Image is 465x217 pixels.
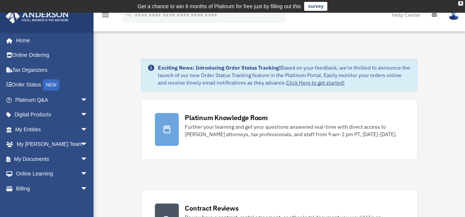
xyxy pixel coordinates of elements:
[5,48,99,63] a: Online Ordering
[5,122,99,137] a: My Entitiesarrow_drop_down
[458,1,463,6] div: close
[80,92,95,108] span: arrow_drop_down
[80,107,95,123] span: arrow_drop_down
[5,181,99,196] a: Billingarrow_drop_down
[185,113,268,122] div: Platinum Knowledge Room
[125,10,133,18] i: search
[5,62,99,77] a: Tax Organizers
[80,152,95,167] span: arrow_drop_down
[5,107,99,122] a: Digital Productsarrow_drop_down
[5,77,99,93] a: Order StatusNEW
[3,9,71,24] img: Anderson Advisors Platinum Portal
[158,64,411,86] div: Based on your feedback, we're thrilled to announce the launch of our new Order Status Tracking fe...
[185,123,403,138] div: Further your learning and get your questions answered real-time with direct access to [PERSON_NAM...
[80,137,95,152] span: arrow_drop_down
[448,9,459,20] img: User Pic
[80,122,95,137] span: arrow_drop_down
[304,2,327,11] a: survey
[101,10,110,19] i: menu
[80,166,95,182] span: arrow_drop_down
[5,152,99,166] a: My Documentsarrow_drop_down
[43,79,59,91] div: NEW
[158,64,281,71] strong: Exciting News: Introducing Order Status Tracking!
[141,99,417,160] a: Platinum Knowledge Room Further your learning and get your questions answered real-time with dire...
[138,2,301,11] div: Get a chance to win 6 months of Platinum for free just by filling out this
[286,79,345,86] a: Click Here to get started!
[5,166,99,181] a: Online Learningarrow_drop_down
[5,92,99,107] a: Platinum Q&Aarrow_drop_down
[101,13,110,19] a: menu
[80,181,95,196] span: arrow_drop_down
[5,137,99,152] a: My [PERSON_NAME] Teamarrow_drop_down
[5,33,95,48] a: Home
[185,204,238,213] div: Contract Reviews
